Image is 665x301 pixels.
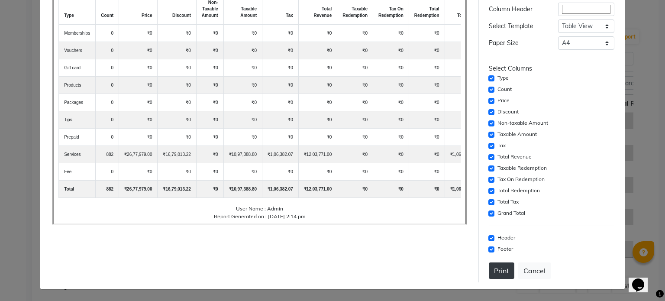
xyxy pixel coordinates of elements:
[223,24,262,42] td: ₹0
[223,146,262,163] td: ₹10,97,388.80
[373,181,409,198] td: ₹0
[409,181,445,198] td: ₹0
[96,111,119,129] td: 0
[59,94,96,111] td: Packages
[58,213,461,220] div: Report Generated on : [DATE] 2:14 pm
[482,5,552,14] div: Column Header
[337,163,373,181] td: ₹0
[497,142,506,149] label: Tax
[337,77,373,94] td: ₹0
[409,42,445,59] td: ₹0
[409,94,445,111] td: ₹0
[262,59,299,77] td: ₹0
[96,146,119,163] td: 882
[262,77,299,94] td: ₹0
[298,111,337,129] td: ₹0
[158,42,196,59] td: ₹0
[96,59,119,77] td: 0
[445,42,481,59] td: ₹0
[497,187,540,194] label: Total Redemption
[497,245,513,253] label: Footer
[119,146,158,163] td: ₹26,77,979.00
[59,59,96,77] td: Gift card
[518,262,551,279] button: Cancel
[96,129,119,146] td: 0
[337,59,373,77] td: ₹0
[59,181,96,198] td: Total
[223,77,262,94] td: ₹0
[119,94,158,111] td: ₹0
[373,42,409,59] td: ₹0
[196,77,223,94] td: ₹0
[59,163,96,181] td: Fee
[158,24,196,42] td: ₹0
[59,42,96,59] td: Vouchers
[96,181,119,198] td: 882
[196,94,223,111] td: ₹0
[59,111,96,129] td: Tips
[223,181,262,198] td: ₹10,97,388.80
[96,42,119,59] td: 0
[158,163,196,181] td: ₹0
[223,111,262,129] td: ₹0
[445,24,481,42] td: ₹0
[298,181,337,198] td: ₹12,03,771.00
[262,24,299,42] td: ₹0
[373,94,409,111] td: ₹0
[298,77,337,94] td: ₹0
[196,129,223,146] td: ₹0
[445,129,481,146] td: ₹0
[196,59,223,77] td: ₹0
[337,146,373,163] td: ₹0
[445,146,481,163] td: ₹1,06,382.07
[262,146,299,163] td: ₹1,06,382.07
[119,181,158,198] td: ₹26,77,979.00
[497,175,545,183] label: Tax On Redemption
[497,74,509,82] label: Type
[373,163,409,181] td: ₹0
[119,42,158,59] td: ₹0
[196,111,223,129] td: ₹0
[262,181,299,198] td: ₹1,06,382.07
[298,163,337,181] td: ₹0
[223,163,262,181] td: ₹0
[58,205,461,213] div: User Name : Admin
[223,59,262,77] td: ₹0
[409,24,445,42] td: ₹0
[59,77,96,94] td: Products
[262,163,299,181] td: ₹0
[337,24,373,42] td: ₹0
[489,262,514,279] button: Print
[337,181,373,198] td: ₹0
[373,59,409,77] td: ₹0
[158,129,196,146] td: ₹0
[196,24,223,42] td: ₹0
[158,181,196,198] td: ₹16,79,013.22
[489,64,614,73] div: Select Columns
[497,97,510,104] label: Price
[337,111,373,129] td: ₹0
[373,129,409,146] td: ₹0
[196,146,223,163] td: ₹0
[497,153,532,161] label: Total Revenue
[158,77,196,94] td: ₹0
[497,209,525,217] label: Grand Total
[482,22,552,31] div: Select Template
[96,94,119,111] td: 0
[409,77,445,94] td: ₹0
[409,146,445,163] td: ₹0
[445,94,481,111] td: ₹0
[119,129,158,146] td: ₹0
[298,24,337,42] td: ₹0
[409,59,445,77] td: ₹0
[337,42,373,59] td: ₹0
[158,111,196,129] td: ₹0
[409,111,445,129] td: ₹0
[497,164,547,172] label: Taxable Redemption
[445,77,481,94] td: ₹0
[445,181,481,198] td: ₹1,06,382.07
[119,24,158,42] td: ₹0
[298,94,337,111] td: ₹0
[445,163,481,181] td: ₹0
[59,146,96,163] td: Services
